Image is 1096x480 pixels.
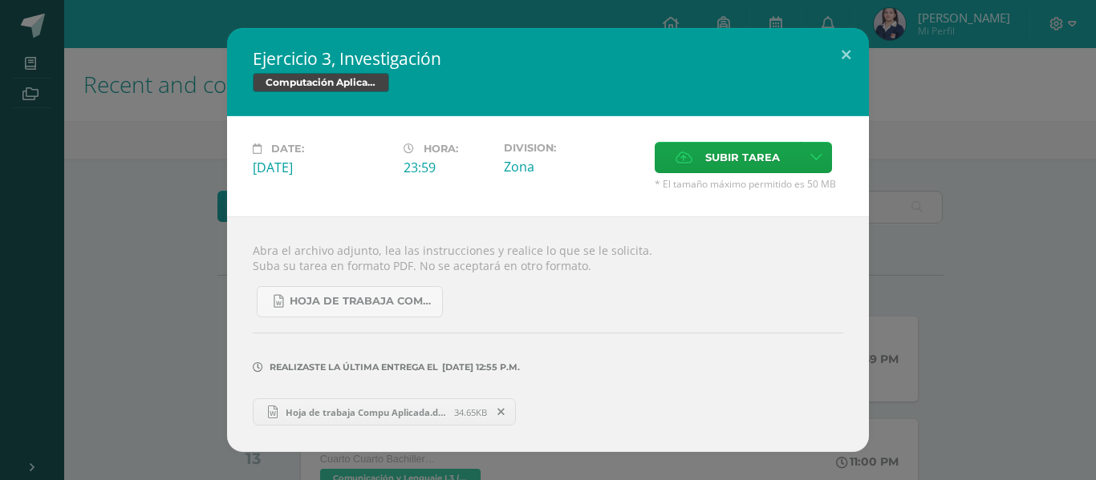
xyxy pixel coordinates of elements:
span: Subir tarea [705,143,780,172]
div: Zona [504,158,642,175]
span: 34.65KB [454,406,487,418]
span: Hoja de trabaja Compu Aplicada.docx [278,406,454,418]
span: [DATE] 12:55 p.m. [438,367,520,368]
button: Close (Esc) [823,28,869,83]
h2: Ejercicio 3, Investigación [253,47,843,70]
span: Hora: [424,143,458,155]
span: * El tamaño máximo permitido es 50 MB [655,177,843,191]
span: Hoja de trabaja Compu Aplicada.docx [290,295,434,308]
span: Date: [271,143,304,155]
div: 23:59 [404,159,491,176]
a: Hoja de trabaja Compu Aplicada.docx [257,286,443,317]
div: Abra el archivo adjunto, lea las instrucciones y realice lo que se le solicita. Suba su tarea en ... [227,216,869,452]
label: Division: [504,142,642,154]
span: Computación Aplicada [253,73,389,92]
a: Hoja de trabaja Compu Aplicada.docx 34.65KB [253,398,516,426]
span: Realizaste la última entrega el [270,361,438,373]
div: [DATE] [253,159,391,176]
span: Remover entrega [488,403,515,421]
